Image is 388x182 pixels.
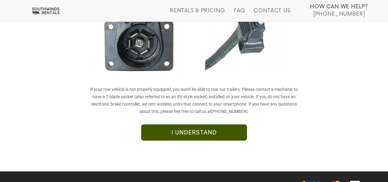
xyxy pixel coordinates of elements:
[31,7,61,15] img: Southwinds Rentals Logo
[211,109,248,114] a: [PHONE_NUMBER]
[310,3,368,17] a: How Can We Help? [PHONE_NUMBER]
[88,86,300,115] p: If your tow vehicle is not properly equipped, you won't be able to tow our trailers. Please conta...
[141,124,247,141] a: I UNDERSTAND
[234,8,245,21] a: FAQ
[170,8,225,21] a: Rentals & Pricing
[313,11,365,17] span: [PHONE_NUMBER]
[310,4,368,10] strong: How Can We Help?
[254,8,290,21] a: Contact Us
